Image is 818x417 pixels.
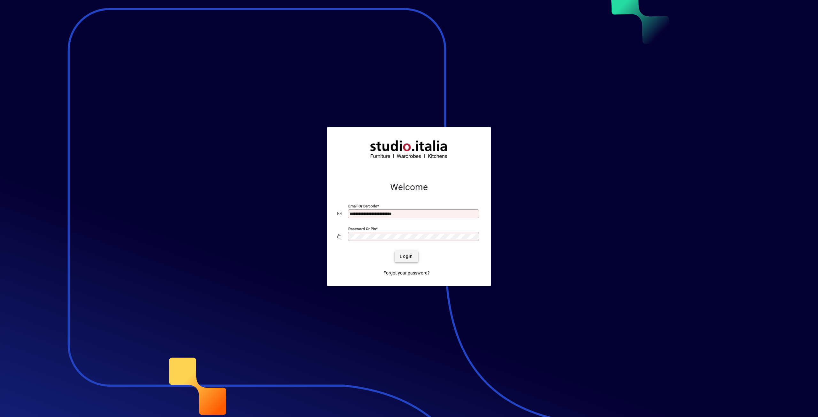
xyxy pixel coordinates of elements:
[395,251,418,262] button: Login
[383,270,430,276] span: Forgot your password?
[348,227,376,231] mat-label: Password or Pin
[348,204,377,208] mat-label: Email or Barcode
[381,267,432,279] a: Forgot your password?
[400,253,413,260] span: Login
[337,182,481,193] h2: Welcome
